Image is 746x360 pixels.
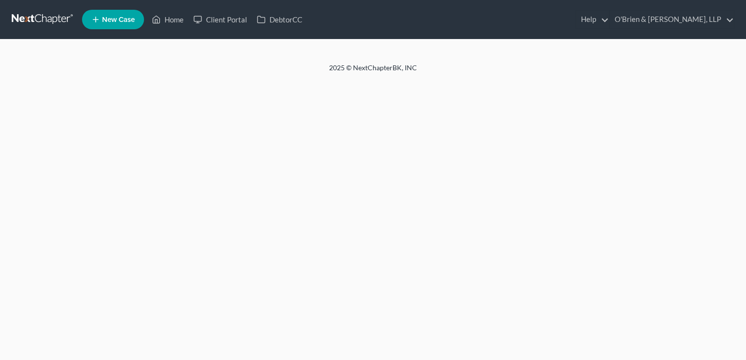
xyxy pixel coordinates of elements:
new-legal-case-button: New Case [82,10,144,29]
div: 2025 © NextChapterBK, INC [95,63,651,80]
a: Client Portal [188,11,252,28]
a: Home [147,11,188,28]
a: Help [576,11,609,28]
a: DebtorCC [252,11,307,28]
a: O'Brien & [PERSON_NAME], LLP [610,11,734,28]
